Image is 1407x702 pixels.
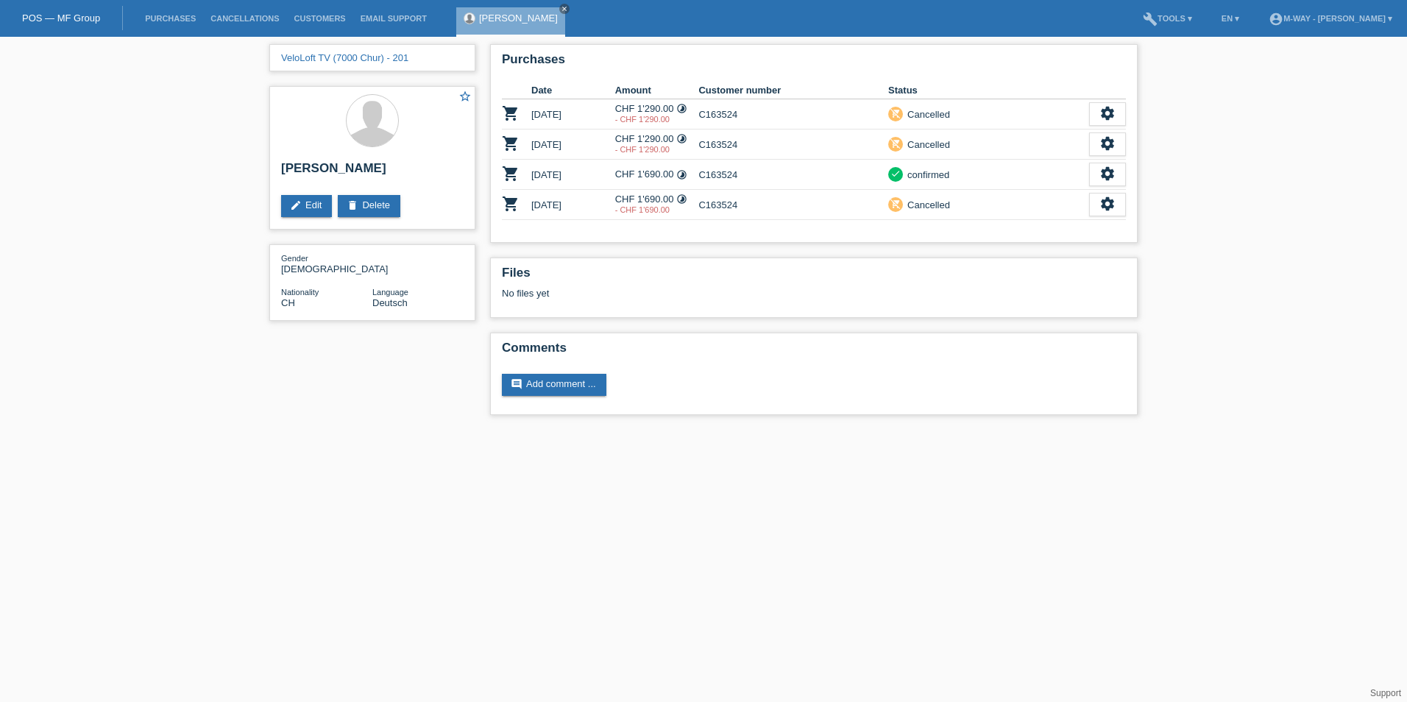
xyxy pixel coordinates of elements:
div: 10.07.2025 / Doppel erfasst Mail von Dario [615,205,699,214]
td: C163524 [698,99,888,130]
h2: Comments [502,341,1126,363]
i: delete [347,199,358,211]
div: Cancelled [903,107,950,122]
div: 17.06.2025 / Mail von Dario [615,115,699,124]
a: buildTools ▾ [1135,14,1199,23]
td: C163524 [698,190,888,220]
span: Nationality [281,288,319,297]
a: editEdit [281,195,332,217]
i: settings [1099,196,1116,212]
a: deleteDelete [338,195,400,217]
td: [DATE] [531,190,615,220]
h2: [PERSON_NAME] [281,161,464,183]
th: Date [531,82,615,99]
i: build [1143,12,1158,26]
i: settings [1099,166,1116,182]
td: C163524 [698,160,888,190]
td: CHF 1'290.00 [615,130,699,160]
th: Amount [615,82,699,99]
td: [DATE] [531,160,615,190]
i: remove_shopping_cart [890,108,901,118]
i: check [890,169,901,179]
a: commentAdd comment ... [502,374,606,396]
i: Instalments (24 instalments) [676,169,687,180]
div: 17.06.2025 / Mail von Dario [615,145,699,154]
a: account_circlem-way - [PERSON_NAME] ▾ [1261,14,1400,23]
i: account_circle [1269,12,1283,26]
a: Support [1370,688,1401,698]
h2: Purchases [502,52,1126,74]
td: C163524 [698,130,888,160]
i: star_border [458,90,472,103]
div: No files yet [502,288,951,299]
a: Cancellations [203,14,286,23]
span: Switzerland [281,297,295,308]
a: VeloLoft TV (7000 Chur) - 201 [281,52,408,63]
td: CHF 1'290.00 [615,99,699,130]
th: Status [888,82,1089,99]
div: confirmed [903,167,949,182]
div: [DEMOGRAPHIC_DATA] [281,252,372,274]
div: Cancelled [903,137,950,152]
i: POSP00022861 [502,104,520,122]
a: POS — MF Group [22,13,100,24]
span: Deutsch [372,297,408,308]
i: remove_shopping_cart [890,138,901,149]
th: Customer number [698,82,888,99]
a: Purchases [138,14,203,23]
a: EN ▾ [1214,14,1247,23]
a: Email Support [353,14,434,23]
i: Instalments (24 instalments) [676,194,687,205]
i: Instalments (24 instalments) [676,103,687,114]
i: settings [1099,135,1116,152]
a: star_border [458,90,472,105]
td: [DATE] [531,130,615,160]
td: CHF 1'690.00 [615,160,699,190]
span: Gender [281,254,308,263]
i: POSP00022862 [502,135,520,152]
i: close [561,5,568,13]
i: comment [511,378,522,390]
a: close [559,4,570,14]
a: Customers [287,14,353,23]
i: Instalments (24 instalments) [676,133,687,144]
div: Cancelled [903,197,950,213]
td: CHF 1'690.00 [615,190,699,220]
i: edit [290,199,302,211]
span: Language [372,288,408,297]
i: settings [1099,105,1116,121]
h2: Files [502,266,1126,288]
i: POSP00023701 [502,195,520,213]
a: [PERSON_NAME] [479,13,558,24]
td: [DATE] [531,99,615,130]
i: POSP00023700 [502,165,520,182]
i: remove_shopping_cart [890,199,901,209]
